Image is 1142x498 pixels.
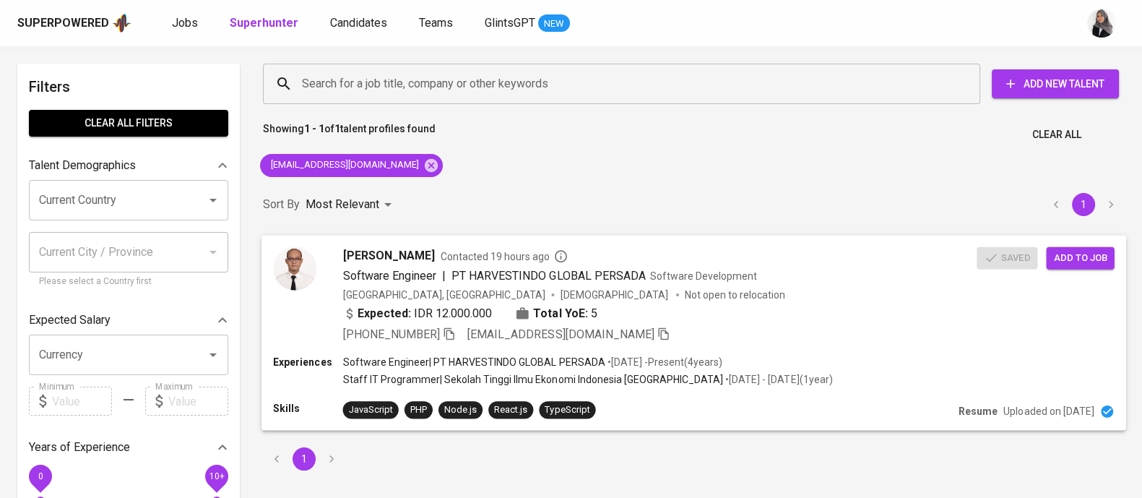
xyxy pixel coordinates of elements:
span: 10+ [209,471,224,481]
p: Please select a Country first [39,275,218,289]
a: [PERSON_NAME]Contacted 19 hours agoSoftware Engineer|PT HARVESTINDO GLOBAL PERSADASoftware Develo... [263,236,1125,430]
input: Value [52,387,112,416]
button: Add New Talent [992,69,1119,98]
div: Superpowered [17,15,109,32]
button: page 1 [293,447,316,471]
span: Software Development [650,270,757,281]
span: [EMAIL_ADDRESS][DOMAIN_NAME] [260,158,428,172]
div: IDR 12.000.000 [343,304,493,322]
button: Clear All [1026,121,1087,148]
div: JavaScript [349,403,393,417]
a: Superhunter [230,14,301,33]
span: [PERSON_NAME] [343,246,435,264]
span: GlintsGPT [485,16,535,30]
img: sinta.windasari@glints.com [1087,9,1116,38]
b: Expected: [358,304,411,322]
span: Candidates [330,16,387,30]
svg: By Batam recruiter [553,249,568,263]
span: Jobs [172,16,198,30]
button: page 1 [1072,193,1095,216]
div: Expected Salary [29,306,228,335]
p: Most Relevant [306,196,379,213]
b: Superhunter [230,16,298,30]
button: Add to job [1046,246,1114,269]
span: Add to job [1053,249,1107,266]
span: 0 [38,471,43,481]
span: Clear All [1032,126,1081,144]
div: Node.js [444,403,477,417]
p: Showing of talent profiles found [263,121,436,148]
a: GlintsGPT NEW [485,14,570,33]
div: Most Relevant [306,192,397,218]
span: Clear All filters [40,114,217,132]
p: Expected Salary [29,312,111,329]
span: Software Engineer [343,268,436,282]
p: Uploaded on [DATE] [1003,404,1094,418]
span: Teams [419,16,453,30]
b: 1 - 1 [304,123,324,134]
span: PT HARVESTINDO GLOBAL PERSADA [451,268,646,282]
div: Talent Demographics [29,151,228,180]
p: • [DATE] - Present ( 4 years ) [605,355,722,369]
p: Experiences [273,355,342,369]
span: [DEMOGRAPHIC_DATA] [560,287,670,301]
div: [EMAIL_ADDRESS][DOMAIN_NAME] [260,154,443,177]
span: 5 [591,304,597,322]
b: 1 [334,123,340,134]
div: PHP [410,403,427,417]
span: NEW [538,17,570,31]
span: | [442,267,446,284]
button: Open [203,345,223,365]
p: Years of Experience [29,439,130,456]
p: • [DATE] - [DATE] ( 1 year ) [723,372,832,387]
img: app logo [112,12,131,34]
span: Add New Talent [1003,75,1107,93]
p: Skills [273,401,342,416]
p: Not open to relocation [685,287,785,301]
p: Software Engineer | PT HARVESTINDO GLOBAL PERSADA [343,355,605,369]
span: Contacted 19 hours ago [441,249,568,263]
button: Clear All filters [29,110,228,137]
span: [PHONE_NUMBER] [343,327,440,340]
input: Value [168,387,228,416]
p: Sort By [263,196,300,213]
div: [GEOGRAPHIC_DATA], [GEOGRAPHIC_DATA] [343,287,546,301]
nav: pagination navigation [1042,193,1125,216]
img: 08b68999023e83a7af9bd83ba91ec25e.jpg [273,246,316,290]
div: React.js [494,403,527,417]
p: Talent Demographics [29,157,136,174]
b: Total YoE: [533,304,587,322]
p: Staff IT Programmer | Sekolah Tinggi Ilmu Ekonomi Indonesia [GEOGRAPHIC_DATA] [343,372,724,387]
a: Jobs [172,14,201,33]
h6: Filters [29,75,228,98]
nav: pagination navigation [263,447,345,471]
a: Candidates [330,14,390,33]
button: Open [203,190,223,210]
a: Superpoweredapp logo [17,12,131,34]
div: Years of Experience [29,433,228,462]
div: TypeScript [545,403,589,417]
p: Resume [959,404,998,418]
a: Teams [419,14,456,33]
span: [EMAIL_ADDRESS][DOMAIN_NAME] [467,327,654,340]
